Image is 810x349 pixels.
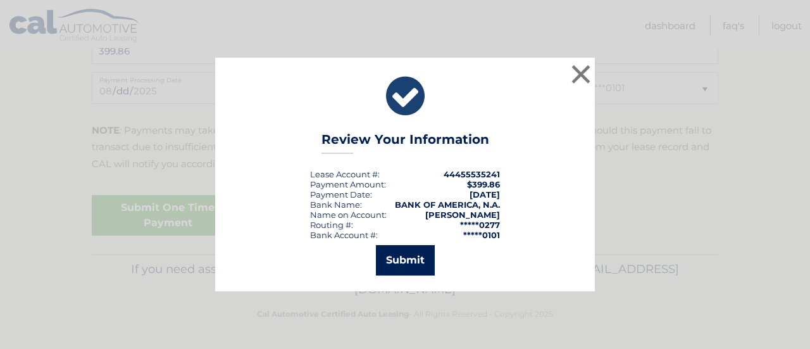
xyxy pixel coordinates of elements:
span: Payment Date [310,189,370,200]
div: Routing #: [310,220,353,230]
strong: BANK OF AMERICA, N.A. [395,200,500,210]
div: Name on Account: [310,210,387,220]
span: $399.86 [467,179,500,189]
button: Submit [376,245,435,276]
h3: Review Your Information [321,132,489,154]
button: × [568,61,594,87]
div: : [310,189,372,200]
strong: 44455535241 [444,169,500,179]
span: [DATE] [470,189,500,200]
div: Bank Account #: [310,230,378,240]
div: Payment Amount: [310,179,386,189]
div: Lease Account #: [310,169,380,179]
div: Bank Name: [310,200,362,210]
strong: [PERSON_NAME] [425,210,500,220]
